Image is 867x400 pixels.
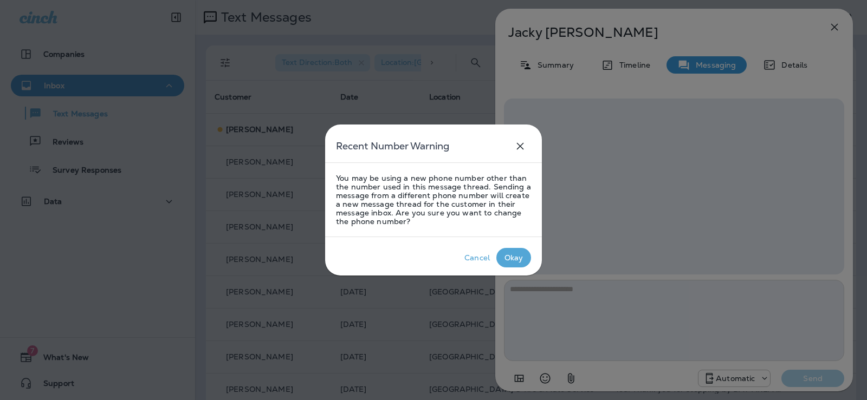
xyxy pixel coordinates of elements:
div: Okay [504,253,523,262]
button: close [509,135,531,157]
p: You may be using a new phone number other than the number used in this message thread. Sending a ... [336,174,531,226]
h5: Recent Number Warning [336,137,449,155]
button: Cancel [458,248,496,267]
div: Cancel [464,253,490,262]
button: Okay [496,248,531,267]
